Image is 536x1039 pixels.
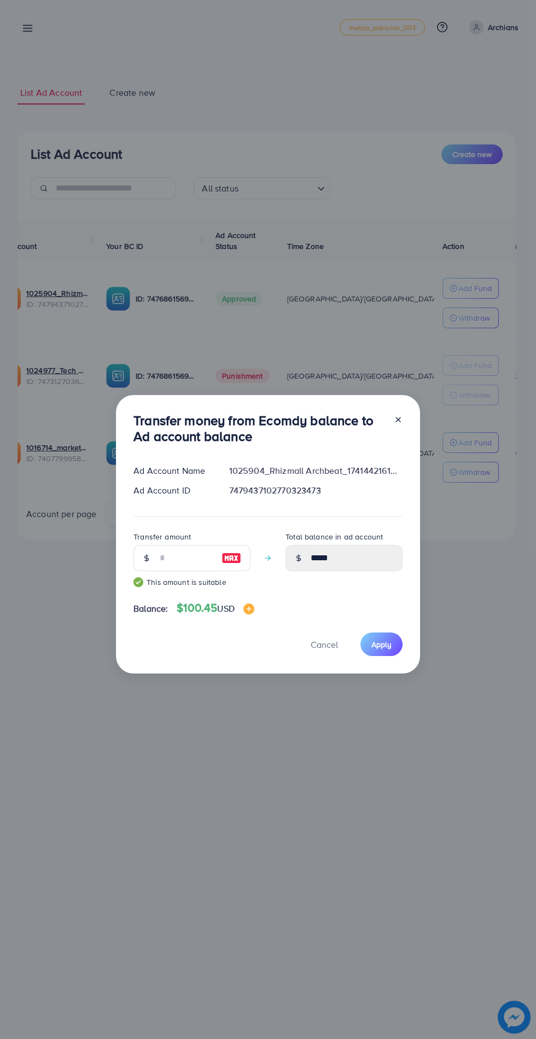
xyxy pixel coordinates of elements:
[133,602,168,615] span: Balance:
[220,465,411,477] div: 1025904_Rhizmall Archbeat_1741442161001
[177,601,254,615] h4: $100.45
[297,632,352,656] button: Cancel
[217,602,234,614] span: USD
[133,531,191,542] label: Transfer amount
[222,552,241,565] img: image
[220,484,411,497] div: 7479437102770323473
[133,577,250,588] small: This amount is suitable
[371,639,392,650] span: Apply
[125,484,220,497] div: Ad Account ID
[133,413,385,444] h3: Transfer money from Ecomdy balance to Ad account balance
[243,603,254,614] img: image
[125,465,220,477] div: Ad Account Name
[360,632,403,656] button: Apply
[286,531,383,542] label: Total balance in ad account
[311,639,338,651] span: Cancel
[133,577,143,587] img: guide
